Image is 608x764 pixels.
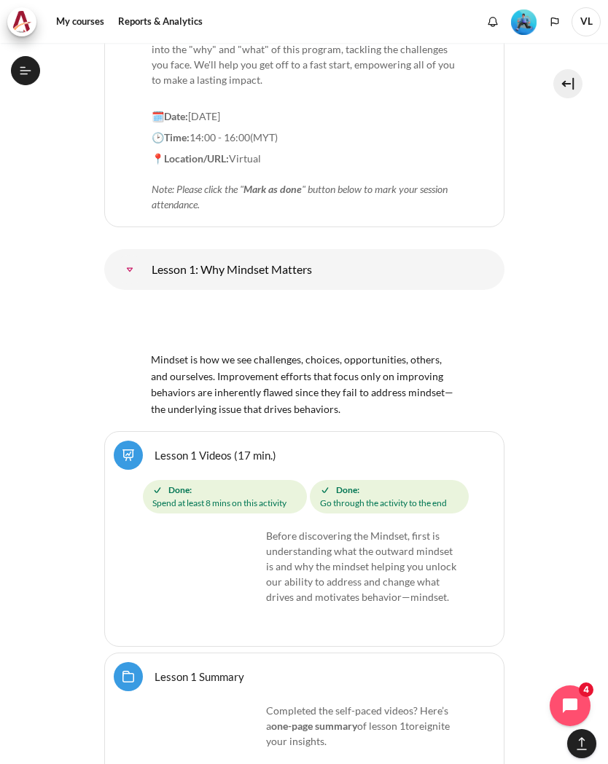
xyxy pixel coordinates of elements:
[511,9,537,35] img: Level #3
[51,7,109,36] a: My courses
[168,484,192,497] strong: Done:
[155,448,276,462] a: Lesson 1 Videos (17 min.)
[152,109,457,124] p: [DATE]
[271,720,357,732] strong: one-page summary
[405,720,415,732] span: to
[7,7,44,36] a: Architeck Architeck
[567,729,596,758] button: [[backtotopbutton]]
[115,255,144,284] a: Lesson 1: Why Mindset Matters
[12,11,32,33] img: Architeck
[152,110,188,122] strong: 🗓️Date:
[152,183,448,210] em: Note: Please click the " " button below to mark your session attendance.
[250,131,278,143] span: (MYT)
[572,7,601,36] a: User menu
[572,7,601,36] span: VL
[243,183,302,195] strong: Mark as done
[152,152,229,165] strong: 📍Location/URL:
[511,8,537,35] div: Level #3
[155,669,244,683] a: Lesson 1 Summary
[152,528,261,637] img: fdf
[336,484,359,497] strong: Done:
[152,703,457,749] p: Completed the self-paced videos? Here’s a of lesson 1 reignite your insights.
[190,131,278,143] span: 14:00 - 16:00
[505,8,542,35] a: Level #3
[152,528,457,604] p: Before discovering the Mindset, first is understanding what the outward mindset is and why the mi...
[152,131,190,143] strong: 🕑Time:
[151,353,453,415] span: Mindset is how we see challenges, choices, opportunities, others, and ourselves. Improvement effo...
[152,497,287,510] span: Spend at least 8 mins on this activity
[113,7,208,36] a: Reports & Analytics
[320,497,447,510] span: Go through the activity to the end
[544,11,566,33] button: Languages
[152,152,448,210] span: Virtual
[482,11,504,33] div: Show notification window with no new notifications
[151,302,458,350] img: 1
[143,477,472,516] div: Completion requirements for Lesson 1 Videos (17 min.)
